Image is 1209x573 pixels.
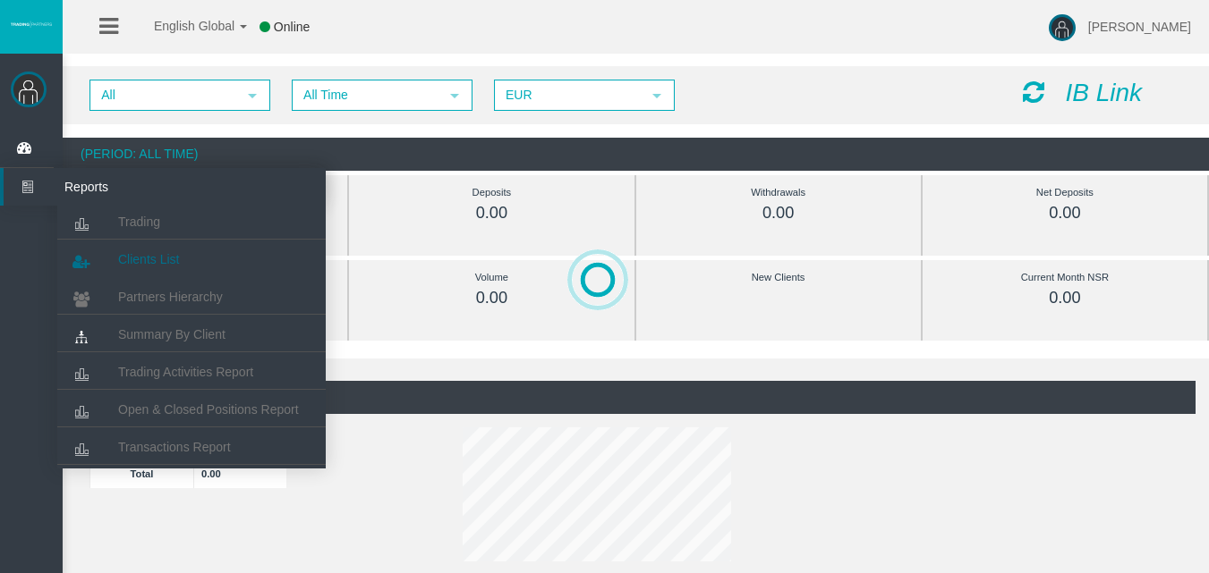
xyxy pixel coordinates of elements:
[245,88,260,103] span: select
[57,318,326,350] a: Summary By Client
[118,440,231,454] span: Transactions Report
[57,243,326,275] a: Clients List
[57,356,326,388] a: Trading Activities Report
[650,88,664,103] span: select
[91,81,236,109] span: All
[57,206,326,238] a: Trading
[118,365,253,379] span: Trading Activities Report
[57,393,326,426] a: Open & Closed Positions Report
[57,281,326,313] a: Partners Hierarchy
[677,203,881,223] div: 0.00
[963,182,1167,203] div: Net Deposits
[57,431,326,463] a: Transactions Report
[118,327,226,341] span: Summary By Client
[294,81,438,109] span: All Time
[131,19,234,33] span: English Global
[194,459,287,488] td: 0.00
[389,267,593,288] div: Volume
[963,203,1167,223] div: 0.00
[677,182,881,203] div: Withdrawals
[63,138,1209,171] div: (Period: All Time)
[118,215,160,229] span: Trading
[4,168,326,206] a: Reports
[389,288,593,308] div: 0.00
[51,168,226,206] span: Reports
[118,290,223,304] span: Partners Hierarchy
[9,21,54,28] img: logo.svg
[1088,20,1191,34] span: [PERSON_NAME]
[118,402,299,417] span: Open & Closed Positions Report
[389,182,593,203] div: Deposits
[1049,14,1076,41] img: user-image
[447,88,462,103] span: select
[1065,79,1142,106] i: IB Link
[90,459,194,488] td: Total
[496,81,641,109] span: EUR
[118,252,179,266] span: Clients List
[1023,80,1044,105] i: Reload Dashboard
[389,203,593,223] div: 0.00
[274,20,310,34] span: Online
